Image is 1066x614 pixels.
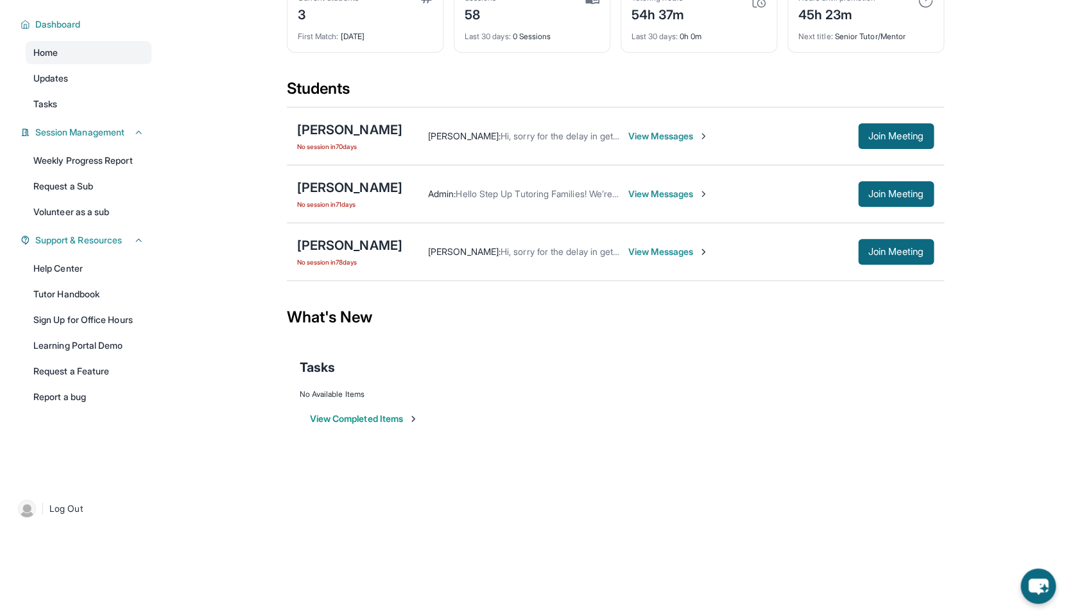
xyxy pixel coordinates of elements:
span: Last 30 days : [632,31,678,41]
span: No session in 70 days [297,141,402,152]
button: Session Management [30,126,144,139]
span: Tasks [300,358,335,376]
img: Chevron-Right [698,131,709,141]
span: Tasks [33,98,57,110]
div: 58 [465,3,497,24]
a: |Log Out [13,495,151,523]
a: Request a Sub [26,175,151,198]
button: Join Meeting [858,123,934,149]
a: Updates [26,67,151,90]
div: 0 Sessions [465,24,599,42]
span: Support & Resources [35,234,122,247]
span: Home [33,46,58,59]
img: Chevron-Right [698,247,709,257]
span: Session Management [35,126,125,139]
span: Log Out [49,502,83,515]
button: Support & Resources [30,234,144,247]
span: View Messages [628,245,709,258]
button: chat-button [1020,568,1056,604]
div: 45h 23m [798,3,875,24]
span: No session in 78 days [297,257,402,267]
div: [PERSON_NAME] [297,236,402,254]
span: | [41,501,44,516]
button: Dashboard [30,18,144,31]
a: Weekly Progress Report [26,149,151,172]
span: View Messages [628,188,709,200]
span: Join Meeting [868,190,924,198]
div: [DATE] [298,24,433,42]
span: [PERSON_NAME] : [428,246,501,257]
a: Tasks [26,92,151,116]
span: No session in 71 days [297,199,402,209]
span: Updates [33,72,69,85]
div: What's New [287,289,944,346]
button: View Completed Items [310,412,418,425]
a: Learning Portal Demo [26,334,151,357]
div: 3 [298,3,359,24]
span: Next title : [798,31,833,41]
button: Join Meeting [858,181,934,207]
a: Sign Up for Office Hours [26,308,151,331]
span: Admin : [428,188,456,199]
span: Last 30 days : [465,31,511,41]
div: [PERSON_NAME] [297,121,402,139]
div: Senior Tutor/Mentor [798,24,933,42]
a: Volunteer as a sub [26,200,151,224]
div: 54h 37m [632,3,685,24]
div: Students [287,78,944,107]
div: No Available Items [300,389,931,399]
span: [PERSON_NAME] : [428,130,501,141]
div: 0h 0m [632,24,766,42]
span: First Match : [298,31,339,41]
img: user-img [18,500,36,518]
a: Request a Feature [26,360,151,383]
span: Dashboard [35,18,81,31]
span: Join Meeting [868,132,924,140]
button: Join Meeting [858,239,934,265]
a: Tutor Handbook [26,283,151,306]
a: Help Center [26,257,151,280]
a: Report a bug [26,385,151,408]
a: Home [26,41,151,64]
div: [PERSON_NAME] [297,179,402,197]
span: View Messages [628,130,709,143]
img: Chevron-Right [698,189,709,199]
span: Join Meeting [868,248,924,256]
